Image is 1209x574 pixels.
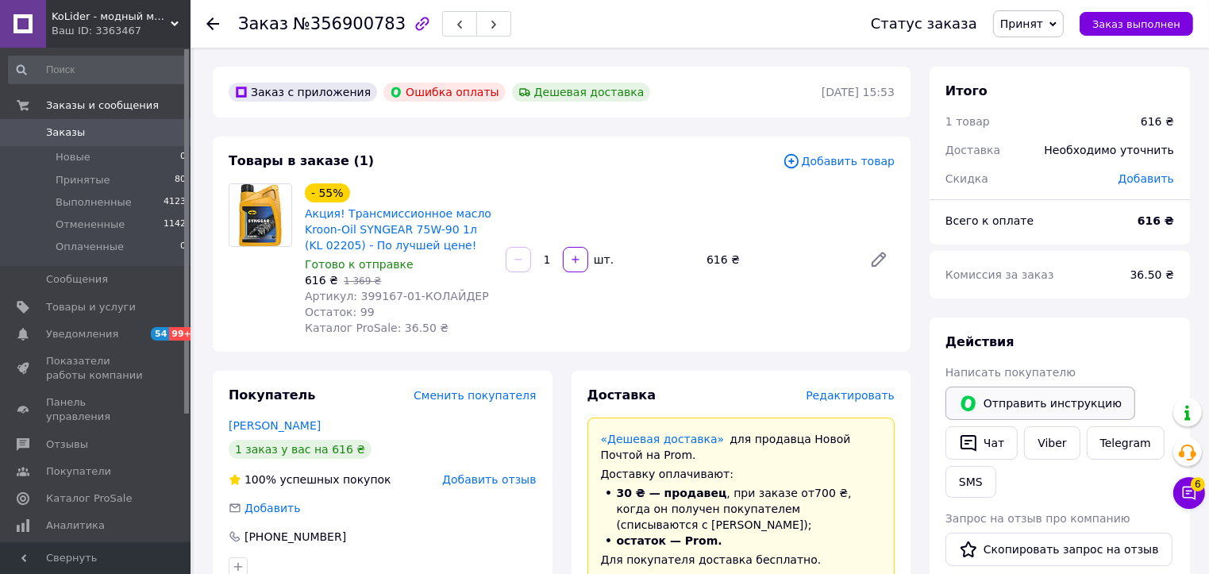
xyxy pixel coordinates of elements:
[945,533,1172,566] button: Скопировать запрос на отзыв
[244,502,300,514] span: Добавить
[229,472,391,487] div: успешных покупок
[46,437,88,452] span: Отзывы
[180,150,186,164] span: 0
[164,218,186,232] span: 1142
[344,275,381,287] span: 1 369 ₴
[700,248,857,271] div: 616 ₴
[305,274,338,287] span: 616 ₴
[46,125,85,140] span: Заказы
[244,473,276,486] span: 100%
[783,152,895,170] span: Добавить товар
[56,240,124,254] span: Оплаченные
[46,300,136,314] span: Товары и услуги
[305,258,414,271] span: Готово к отправке
[1080,12,1193,36] button: Заказ выполнен
[512,83,651,102] div: Дешевая доставка
[175,173,186,187] span: 80
[806,389,895,402] span: Редактировать
[229,153,374,168] span: Товары в заказе (1)
[46,395,147,424] span: Панель управления
[945,366,1076,379] span: Написать покупателю
[383,83,506,102] div: Ошибка оплаты
[1092,18,1180,30] span: Заказ выполнен
[46,272,108,287] span: Сообщения
[238,14,288,33] span: Заказ
[1173,477,1205,509] button: Чат с покупателем6
[945,172,988,185] span: Скидка
[601,431,882,463] div: для продавца Новой Почтой на Prom.
[206,16,219,32] div: Вернуться назад
[1130,268,1174,281] span: 36.50 ₴
[863,244,895,275] a: Редактировать
[46,327,118,341] span: Уведомления
[164,195,186,210] span: 4123
[56,150,90,164] span: Новые
[617,534,722,547] span: остаток — Prom.
[52,10,171,24] span: KoLider - модный магазин
[1141,114,1174,129] div: 616 ₴
[442,473,536,486] span: Добавить отзыв
[601,485,882,533] li: , при заказе от 700 ₴ , когда он получен покупателем (списываются с [PERSON_NAME]);
[243,529,348,545] div: [PHONE_NUMBER]
[229,440,372,459] div: 1 заказ у вас на 616 ₴
[1191,477,1205,491] span: 6
[1138,214,1174,227] b: 616 ₴
[945,387,1135,420] button: Отправить инструкцию
[871,16,977,32] div: Статус заказа
[305,322,449,334] span: Каталог ProSale: 36.50 ₴
[1024,426,1080,460] a: Viber
[56,195,132,210] span: Выполненные
[945,268,1054,281] span: Комиссия за заказ
[601,552,882,568] div: Для покупателя доставка бесплатно.
[46,464,111,479] span: Покупатели
[945,512,1130,525] span: Запрос на отзыв про компанию
[822,86,895,98] time: [DATE] 15:53
[180,240,186,254] span: 0
[945,426,1018,460] button: Чат
[945,83,988,98] span: Итого
[46,518,105,533] span: Аналитика
[56,218,125,232] span: Отмененные
[305,183,350,202] div: - 55%
[46,491,132,506] span: Каталог ProSale
[229,184,291,246] img: Акция! Трансмиссионное масло Kroon-Oil SYNGEAR 75W-90 1л (KL 02205) - По лучшей цене!
[590,252,615,268] div: шт.
[1119,172,1174,185] span: Добавить
[229,419,321,432] a: [PERSON_NAME]
[52,24,191,38] div: Ваш ID: 3363467
[56,173,110,187] span: Принятые
[617,487,727,499] span: 30 ₴ — продавец
[305,306,375,318] span: Остаток: 99
[8,56,187,84] input: Поиск
[1035,133,1184,168] div: Необходимо уточнить
[169,327,195,341] span: 99+
[293,14,406,33] span: №356900783
[945,334,1015,349] span: Действия
[1087,426,1165,460] a: Telegram
[601,466,882,482] div: Доставку оплачивают:
[46,98,159,113] span: Заказы и сообщения
[229,387,315,403] span: Покупатель
[414,389,536,402] span: Сменить покупателя
[305,290,489,302] span: Артикул: 399167-01-КОЛАЙДЕР
[601,433,725,445] a: «Дешевая доставка»
[229,83,377,102] div: Заказ с приложения
[945,466,996,498] button: SMS
[945,115,990,128] span: 1 товар
[46,354,147,383] span: Показатели работы компании
[305,207,491,252] a: Акция! Трансмиссионное масло Kroon-Oil SYNGEAR 75W-90 1л (KL 02205) - По лучшей цене!
[945,214,1034,227] span: Всего к оплате
[1000,17,1043,30] span: Принят
[587,387,656,403] span: Доставка
[945,144,1000,156] span: Доставка
[151,327,169,341] span: 54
